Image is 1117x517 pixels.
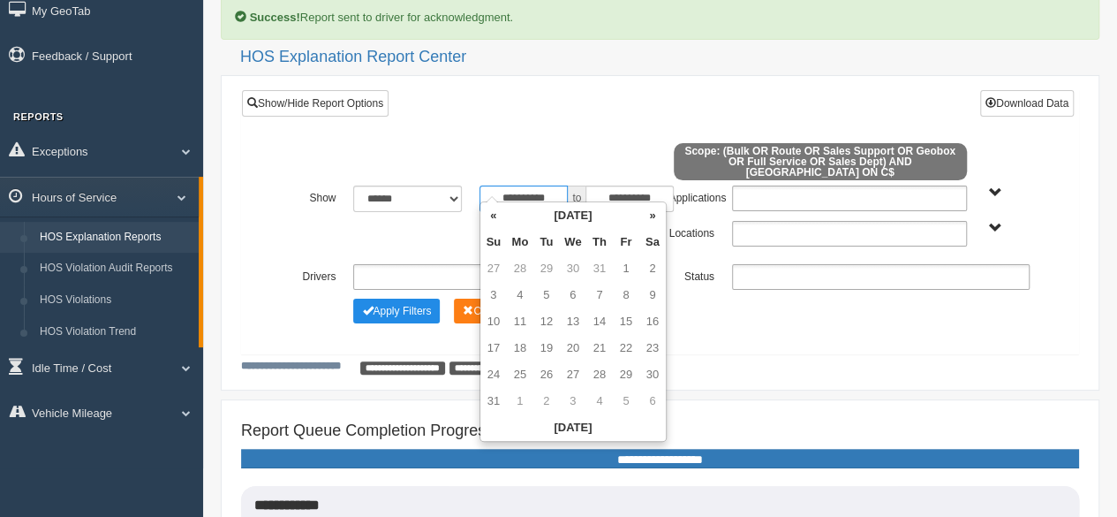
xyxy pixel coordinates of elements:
[639,255,666,282] td: 2
[480,202,507,229] th: «
[586,308,613,335] td: 14
[613,335,639,361] td: 22
[533,361,560,388] td: 26
[533,229,560,255] th: Tu
[639,229,666,255] th: Sa
[674,143,967,180] span: Scope: (Bulk OR Route OR Sales Support OR Geobox OR Full Service OR Sales Dept) AND [GEOGRAPHIC_D...
[282,264,344,285] label: Drivers
[507,335,533,361] td: 18
[507,202,639,229] th: [DATE]
[586,361,613,388] td: 28
[480,308,507,335] td: 10
[586,255,613,282] td: 31
[639,388,666,414] td: 6
[639,335,666,361] td: 23
[480,255,507,282] td: 27
[480,282,507,308] td: 3
[586,335,613,361] td: 21
[613,255,639,282] td: 1
[250,11,300,24] b: Success!
[32,285,199,316] a: HOS Violations
[32,222,199,254] a: HOS Explanation Reports
[507,229,533,255] th: Mo
[639,361,666,388] td: 30
[613,361,639,388] td: 29
[639,202,666,229] th: »
[613,282,639,308] td: 8
[613,229,639,255] th: Fr
[660,186,722,207] label: Applications
[480,388,507,414] td: 31
[660,221,723,242] label: Locations
[560,361,586,388] td: 27
[586,282,613,308] td: 7
[507,308,533,335] td: 11
[533,388,560,414] td: 2
[586,388,613,414] td: 4
[480,229,507,255] th: Su
[560,282,586,308] td: 6
[507,282,533,308] td: 4
[507,388,533,414] td: 1
[454,299,540,323] button: Change Filter Options
[32,316,199,348] a: HOS Violation Trend
[533,335,560,361] td: 19
[242,90,389,117] a: Show/Hide Report Options
[980,90,1074,117] button: Download Data
[480,361,507,388] td: 24
[533,282,560,308] td: 5
[507,255,533,282] td: 28
[507,361,533,388] td: 25
[560,335,586,361] td: 20
[639,282,666,308] td: 9
[241,422,1079,440] h4: Report Queue Completion Progress:
[560,388,586,414] td: 3
[560,255,586,282] td: 30
[568,186,585,212] span: to
[613,308,639,335] td: 15
[613,388,639,414] td: 5
[353,299,440,323] button: Change Filter Options
[480,335,507,361] td: 17
[660,264,722,285] label: Status
[32,253,199,285] a: HOS Violation Audit Reports
[533,308,560,335] td: 12
[240,49,1099,66] h2: HOS Explanation Report Center
[560,308,586,335] td: 13
[586,229,613,255] th: Th
[560,229,586,255] th: We
[282,186,344,207] label: Show
[639,308,666,335] td: 16
[533,255,560,282] td: 29
[480,414,666,441] th: [DATE]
